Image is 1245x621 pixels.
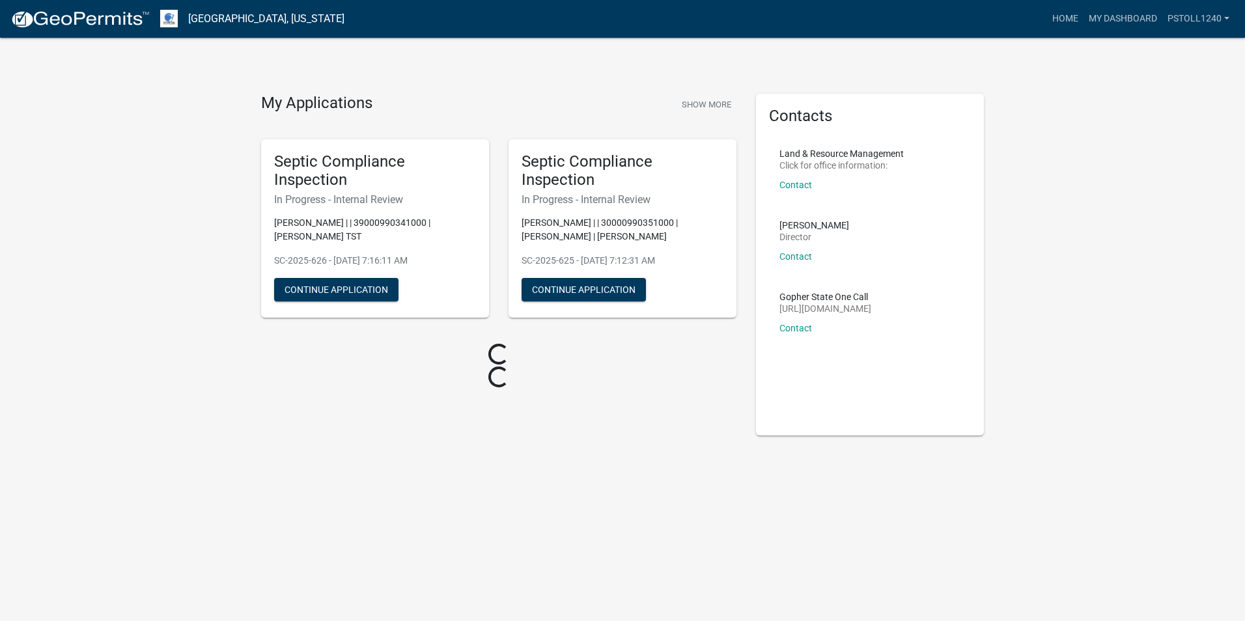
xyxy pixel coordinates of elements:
[261,94,372,113] h4: My Applications
[522,152,723,190] h5: Septic Compliance Inspection
[274,278,399,301] button: Continue Application
[274,152,476,190] h5: Septic Compliance Inspection
[274,216,476,243] p: [PERSON_NAME] | | 39000990341000 | [PERSON_NAME] TST
[779,292,871,301] p: Gopher State One Call
[779,323,812,333] a: Contact
[677,94,736,115] button: Show More
[160,10,178,27] img: Otter Tail County, Minnesota
[1084,7,1162,31] a: My Dashboard
[779,221,849,230] p: [PERSON_NAME]
[522,254,723,268] p: SC-2025-625 - [DATE] 7:12:31 AM
[769,107,971,126] h5: Contacts
[522,216,723,243] p: [PERSON_NAME] | | 30000990351000 | [PERSON_NAME] | [PERSON_NAME]
[779,232,849,241] p: Director
[522,278,646,301] button: Continue Application
[274,254,476,268] p: SC-2025-626 - [DATE] 7:16:11 AM
[522,193,723,206] h6: In Progress - Internal Review
[779,304,871,313] p: [URL][DOMAIN_NAME]
[188,8,344,30] a: [GEOGRAPHIC_DATA], [US_STATE]
[1162,7,1235,31] a: pstoll1240
[1047,7,1084,31] a: Home
[779,149,904,158] p: Land & Resource Management
[779,180,812,190] a: Contact
[779,161,904,170] p: Click for office information:
[274,193,476,206] h6: In Progress - Internal Review
[779,251,812,262] a: Contact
